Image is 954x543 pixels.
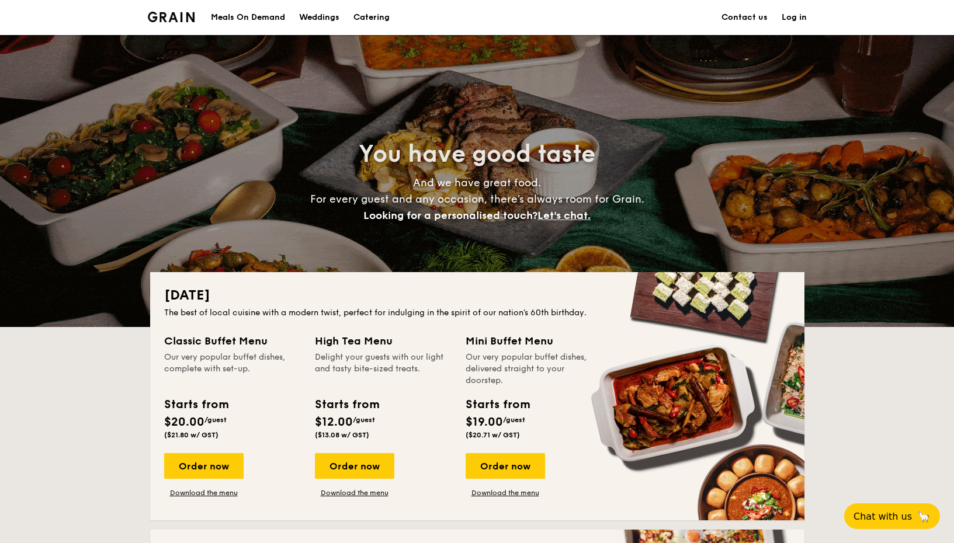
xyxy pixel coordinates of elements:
div: Order now [466,453,545,479]
span: $19.00 [466,415,503,429]
span: 🦙 [917,510,931,523]
div: High Tea Menu [315,333,452,349]
div: Delight your guests with our light and tasty bite-sized treats. [315,351,452,387]
span: $20.00 [164,415,204,429]
span: /guest [353,416,375,424]
div: Starts from [315,396,379,413]
div: Our very popular buffet dishes, complete with set-up. [164,351,301,387]
span: Let's chat. [537,209,591,222]
a: Download the menu [466,488,545,497]
a: Logotype [148,12,195,22]
span: /guest [204,416,227,424]
a: Download the menu [315,488,394,497]
span: ($13.08 w/ GST) [315,431,369,439]
img: Grain [148,12,195,22]
span: /guest [503,416,525,424]
a: Download the menu [164,488,244,497]
div: Our very popular buffet dishes, delivered straight to your doorstep. [466,351,602,387]
div: Classic Buffet Menu [164,333,301,349]
div: Starts from [466,396,529,413]
div: Order now [164,453,244,479]
span: $12.00 [315,415,353,429]
div: Starts from [164,396,228,413]
div: Order now [315,453,394,479]
h2: [DATE] [164,286,790,305]
span: ($21.80 w/ GST) [164,431,218,439]
span: Chat with us [854,511,912,522]
button: Chat with us🦙 [844,503,940,529]
div: Mini Buffet Menu [466,333,602,349]
span: ($20.71 w/ GST) [466,431,520,439]
div: The best of local cuisine with a modern twist, perfect for indulging in the spirit of our nation’... [164,307,790,319]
